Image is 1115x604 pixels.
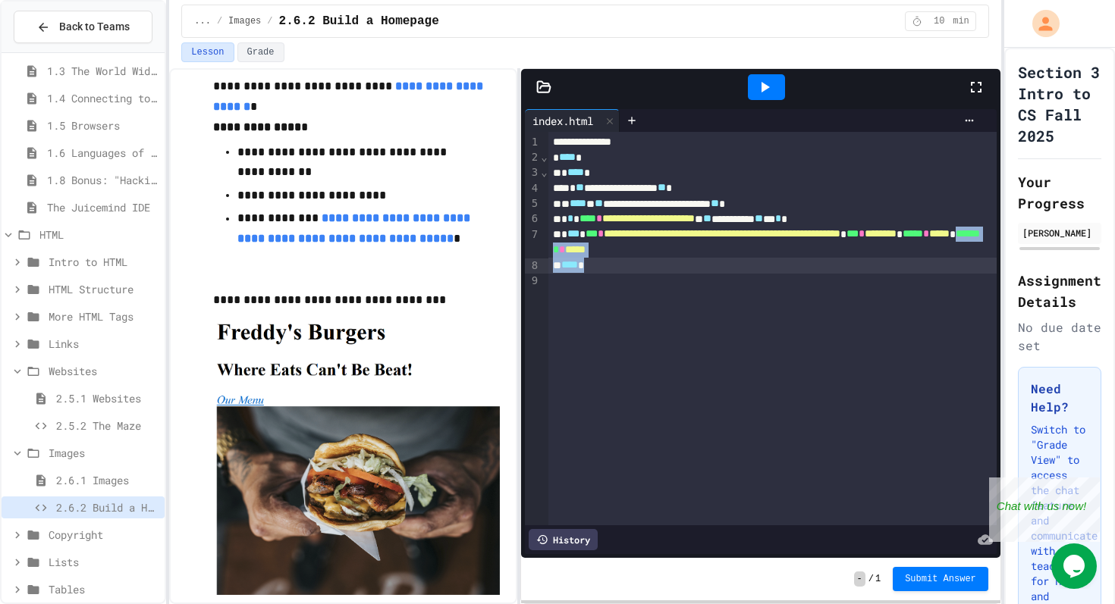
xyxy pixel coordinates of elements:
[181,42,234,62] button: Lesson
[59,19,130,35] span: Back to Teams
[540,166,548,178] span: Fold line
[49,554,159,570] span: Lists
[1051,543,1100,589] iframe: chat widget
[1018,270,1101,312] h2: Assignment Details
[49,254,159,270] span: Intro to HTML
[279,12,439,30] span: 2.6.2 Build a Homepage
[49,363,159,379] span: Websites
[540,151,548,163] span: Fold line
[927,15,951,27] span: 10
[194,15,211,27] span: ...
[217,15,222,27] span: /
[905,573,976,585] span: Submit Answer
[525,211,540,227] div: 6
[49,336,159,352] span: Links
[49,308,159,324] span: More HTML Tags
[49,527,159,543] span: Copyright
[47,117,159,133] span: 1.5 Browsers
[47,90,159,106] span: 1.4 Connecting to a Website
[525,181,540,196] div: 4
[525,109,620,132] div: index.html
[49,581,159,597] span: Tables
[525,274,540,289] div: 9
[525,135,540,150] div: 1
[267,15,272,27] span: /
[854,571,865,587] span: -
[39,227,159,243] span: HTML
[525,196,540,211] div: 5
[525,165,540,180] div: 3
[47,172,159,188] span: 1.8 Bonus: "Hacking" The Web
[525,113,601,129] div: index.html
[56,472,159,488] span: 2.6.1 Images
[868,573,874,585] span: /
[56,499,159,515] span: 2.6.2 Build a Homepage
[529,529,598,550] div: History
[875,573,881,585] span: 1
[228,15,261,27] span: Images
[1018,318,1101,355] div: No due date set
[1022,226,1097,239] div: [PERSON_NAME]
[56,390,159,406] span: 2.5.1 Websites
[525,258,540,274] div: 8
[49,445,159,461] span: Images
[14,11,152,43] button: Back to Teams
[49,281,159,297] span: HTML Structure
[989,477,1100,542] iframe: chat widget
[1018,61,1101,146] h1: Section 3 Intro to CS Fall 2025
[1016,6,1063,41] div: My Account
[525,227,540,258] div: 7
[47,199,159,215] span: The Juicemind IDE
[237,42,284,62] button: Grade
[1031,380,1088,416] h3: Need Help?
[47,145,159,161] span: 1.6 Languages of the Web
[1018,171,1101,214] h2: Your Progress
[56,418,159,433] span: 2.5.2 The Maze
[525,150,540,165] div: 2
[953,15,969,27] span: min
[47,63,159,79] span: 1.3 The World Wide Web
[893,567,988,591] button: Submit Answer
